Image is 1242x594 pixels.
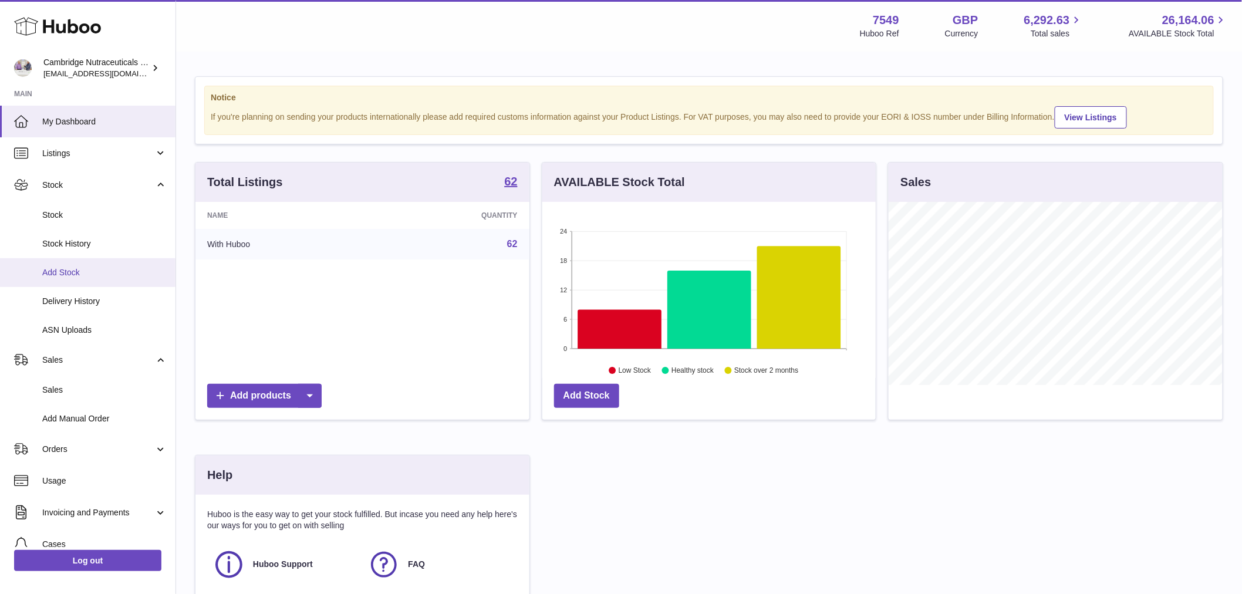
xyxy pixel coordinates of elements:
[408,559,425,570] span: FAQ
[207,509,518,531] p: Huboo is the easy way to get your stock fulfilled. But incase you need any help here's our ways f...
[42,210,167,221] span: Stock
[734,367,798,375] text: Stock over 2 months
[195,202,372,229] th: Name
[554,174,685,190] h3: AVAILABLE Stock Total
[42,413,167,424] span: Add Manual Order
[1024,12,1084,39] a: 6,292.63 Total sales
[1129,12,1228,39] a: 26,164.06 AVAILABLE Stock Total
[945,28,978,39] div: Currency
[14,550,161,571] a: Log out
[563,316,567,323] text: 6
[42,180,154,191] span: Stock
[42,148,154,159] span: Listings
[560,228,567,235] text: 24
[42,444,154,455] span: Orders
[42,296,167,307] span: Delivery History
[1129,28,1228,39] span: AVAILABLE Stock Total
[207,467,232,483] h3: Help
[42,238,167,249] span: Stock History
[211,92,1207,103] strong: Notice
[504,176,517,190] a: 62
[42,475,167,487] span: Usage
[619,367,652,375] text: Low Stock
[900,174,931,190] h3: Sales
[253,559,313,570] span: Huboo Support
[42,267,167,278] span: Add Stock
[560,286,567,293] text: 12
[560,257,567,264] text: 18
[873,12,899,28] strong: 7549
[860,28,899,39] div: Huboo Ref
[563,345,567,352] text: 0
[554,384,619,408] a: Add Stock
[1031,28,1083,39] span: Total sales
[42,116,167,127] span: My Dashboard
[1024,12,1070,28] span: 6,292.63
[42,539,167,550] span: Cases
[42,355,154,366] span: Sales
[43,69,173,78] span: [EMAIL_ADDRESS][DOMAIN_NAME]
[43,57,149,79] div: Cambridge Nutraceuticals Ltd
[42,507,154,518] span: Invoicing and Payments
[1162,12,1214,28] span: 26,164.06
[671,367,714,375] text: Healthy stock
[213,549,356,580] a: Huboo Support
[195,229,372,259] td: With Huboo
[953,12,978,28] strong: GBP
[207,174,283,190] h3: Total Listings
[368,549,511,580] a: FAQ
[207,384,322,408] a: Add products
[1055,106,1127,129] a: View Listings
[504,176,517,187] strong: 62
[211,104,1207,129] div: If you're planning on sending your products internationally please add required customs informati...
[42,384,167,396] span: Sales
[507,239,518,249] a: 62
[42,325,167,336] span: ASN Uploads
[14,59,32,77] img: qvc@camnutra.com
[372,202,529,229] th: Quantity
